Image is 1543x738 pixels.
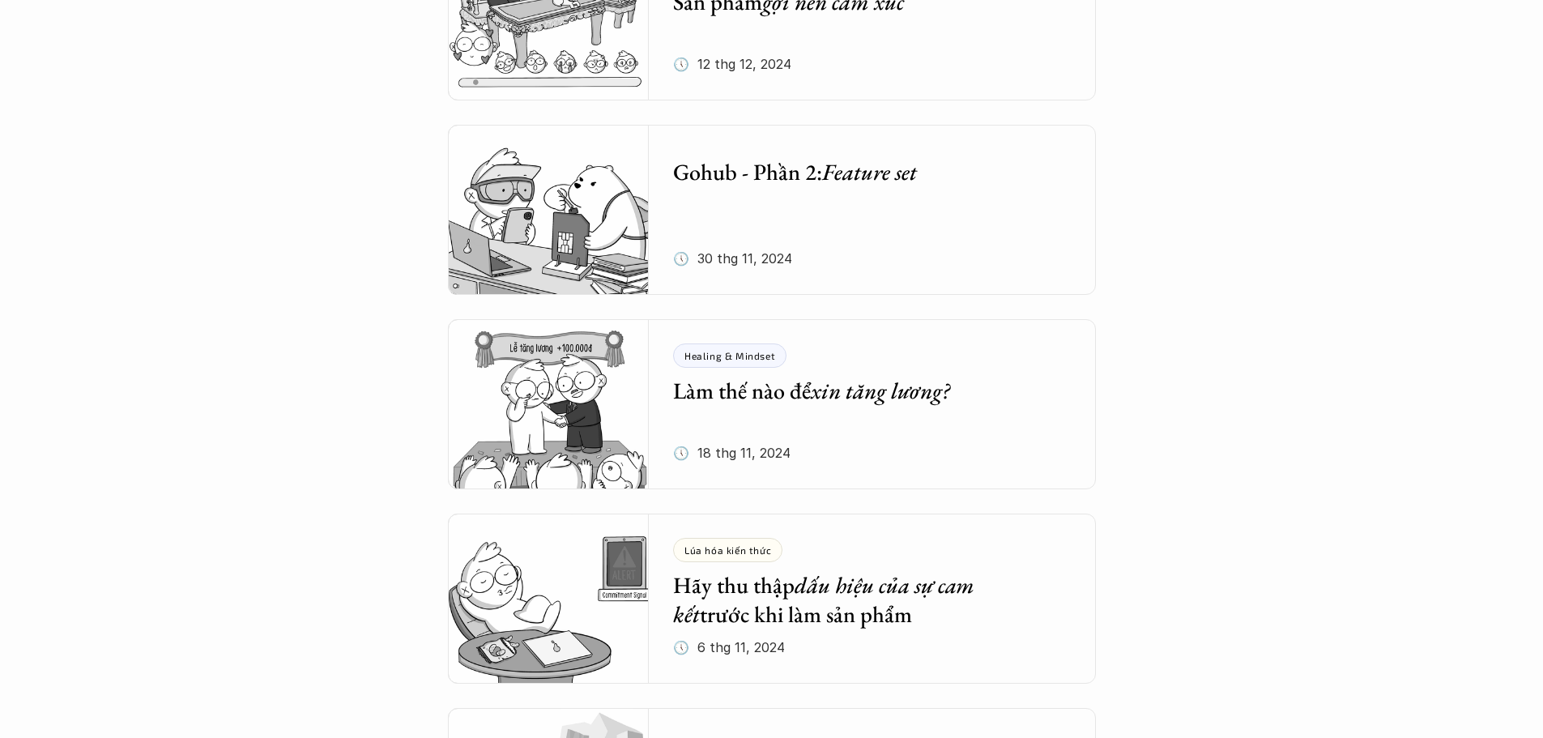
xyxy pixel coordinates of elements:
[448,319,1096,489] a: Healing & MindsetLàm thế nào đểxin tăng lương?🕔 18 thg 11, 2024
[673,635,785,659] p: 🕔 6 thg 11, 2024
[448,125,1096,295] a: Gohub - Phần 2:Feature set🕔 30 thg 11, 2024
[684,544,771,556] p: Lúa hóa kiến thức
[673,570,979,629] em: dấu hiệu của sự cam kết
[822,157,917,186] em: Feature set
[448,514,1096,684] a: Lúa hóa kiến thứcHãy thu thậpdấu hiệu của sự cam kếttrước khi làm sản phẩm🕔 6 thg 11, 2024
[673,157,1047,186] h5: Gohub - Phần 2:
[673,570,1047,629] h5: Hãy thu thập trước khi làm sản phẩm
[673,376,1047,405] h5: Làm thế nào để
[673,246,792,271] p: 🕔 30 thg 11, 2024
[673,441,791,465] p: 🕔 18 thg 11, 2024
[673,52,791,76] p: 🕔 12 thg 12, 2024
[811,376,950,405] em: xin tăng lương?
[684,350,775,361] p: Healing & Mindset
